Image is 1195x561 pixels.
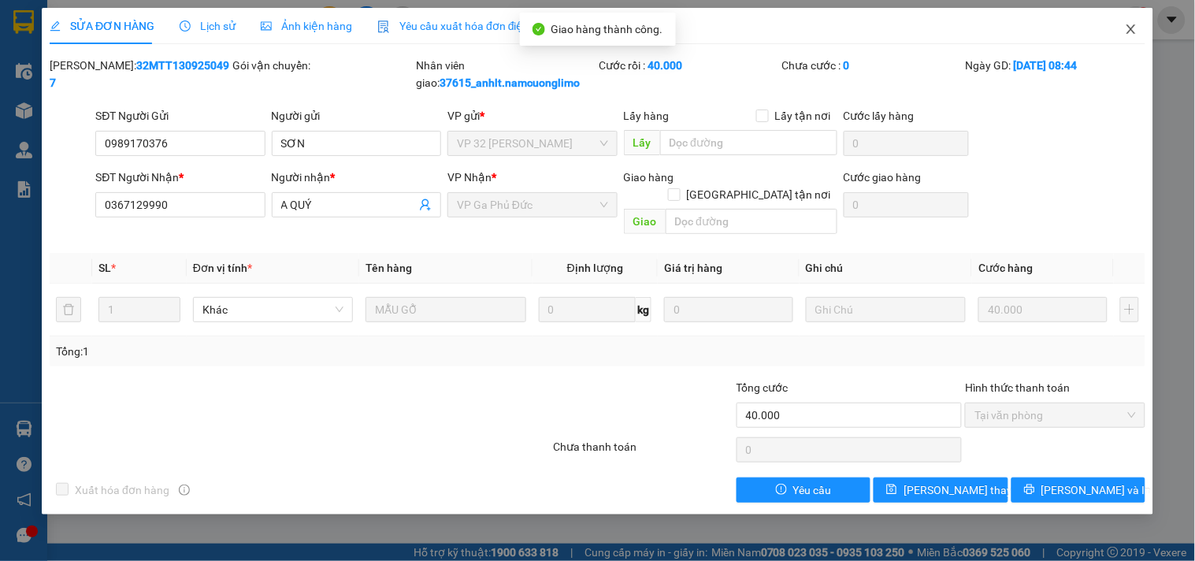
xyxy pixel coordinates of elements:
[180,20,236,32] span: Lịch sử
[272,169,441,186] div: Người nhận
[776,484,787,496] span: exclamation-circle
[1120,297,1139,322] button: plus
[974,403,1135,427] span: Tại văn phòng
[624,130,660,155] span: Lấy
[69,481,176,499] span: Xuất hóa đơn hàng
[366,297,525,322] input: VD: Bàn, Ghế
[98,262,111,274] span: SL
[457,132,607,155] span: VP 32 Mạc Thái Tổ
[844,171,922,184] label: Cước giao hàng
[95,169,265,186] div: SĐT Người Nhận
[793,481,832,499] span: Yêu cầu
[551,23,663,35] span: Giao hàng thành công.
[416,57,596,91] div: Nhân viên giao:
[180,20,191,32] span: clock-circle
[261,20,352,32] span: Ảnh kiện hàng
[440,76,580,89] b: 37615_anhlt.namcuonglimo
[233,57,413,74] div: Gói vận chuyển:
[737,381,789,394] span: Tổng cước
[978,262,1033,274] span: Cước hàng
[1024,484,1035,496] span: printer
[1125,23,1137,35] span: close
[50,59,229,89] b: 32MTT1309250497
[624,110,670,122] span: Lấy hàng
[1011,477,1145,503] button: printer[PERSON_NAME] và In
[457,193,607,217] span: VP Ga Phủ Đức
[50,20,154,32] span: SỬA ĐƠN HÀNG
[95,107,265,124] div: SĐT Người Gửi
[599,57,778,74] div: Cước rồi :
[1013,59,1077,72] b: [DATE] 08:44
[844,131,970,156] input: Cước lấy hàng
[1041,481,1152,499] span: [PERSON_NAME] và In
[193,262,252,274] span: Đơn vị tính
[366,262,412,274] span: Tên hàng
[769,107,837,124] span: Lấy tận nơi
[874,477,1008,503] button: save[PERSON_NAME] thay đổi
[551,438,734,466] div: Chưa thanh toán
[50,20,61,32] span: edit
[377,20,390,33] img: icon
[886,484,897,496] span: save
[844,59,850,72] b: 0
[800,253,972,284] th: Ghi chú
[624,171,674,184] span: Giao hàng
[782,57,962,74] div: Chưa cước :
[737,477,870,503] button: exclamation-circleYêu cầu
[447,171,492,184] span: VP Nhận
[202,298,343,321] span: Khác
[50,57,229,91] div: [PERSON_NAME]:
[681,186,837,203] span: [GEOGRAPHIC_DATA] tận nơi
[419,199,432,211] span: user-add
[179,485,190,496] span: info-circle
[978,297,1108,322] input: 0
[56,297,81,322] button: delete
[261,20,272,32] span: picture
[648,59,682,72] b: 40.000
[447,107,617,124] div: VP gửi
[844,110,915,122] label: Cước lấy hàng
[806,297,966,322] input: Ghi Chú
[660,130,837,155] input: Dọc đường
[272,107,441,124] div: Người gửi
[666,209,837,234] input: Dọc đường
[636,297,651,322] span: kg
[965,57,1145,74] div: Ngày GD:
[624,209,666,234] span: Giao
[965,381,1070,394] label: Hình thức thanh toán
[664,262,722,274] span: Giá trị hàng
[533,23,545,35] span: check-circle
[664,297,793,322] input: 0
[567,262,623,274] span: Định lượng
[904,481,1030,499] span: [PERSON_NAME] thay đổi
[56,343,462,360] div: Tổng: 1
[844,192,970,217] input: Cước giao hàng
[1109,8,1153,52] button: Close
[377,20,544,32] span: Yêu cầu xuất hóa đơn điện tử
